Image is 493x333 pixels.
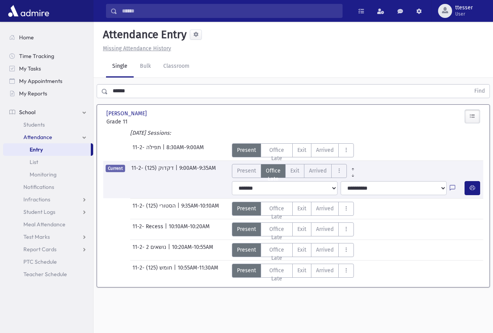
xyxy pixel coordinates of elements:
[3,62,93,75] a: My Tasks
[23,121,45,128] span: Students
[3,181,93,193] a: Notifications
[266,266,288,283] span: Office Late
[3,31,93,44] a: Home
[347,170,359,176] a: All Later
[178,264,218,278] span: 10:55AM-11:30AM
[316,246,334,254] span: Arrived
[19,53,54,60] span: Time Tracking
[103,45,171,52] u: Missing Attendance History
[3,50,93,62] a: Time Tracking
[19,65,41,72] span: My Tasks
[347,164,359,170] a: All Prior
[166,143,204,157] span: 8:30AM-9:00AM
[3,231,93,243] a: Test Marks
[455,5,473,11] span: ttesser
[117,4,342,18] input: Search
[172,243,213,257] span: 10:20AM-10:55AM
[3,218,93,231] a: Meal Attendance
[297,146,306,154] span: Exit
[100,45,171,52] a: Missing Attendance History
[130,130,171,136] i: [DATE] Sessions:
[3,156,93,168] a: List
[232,243,354,257] div: AttTypes
[133,143,163,157] span: 11-2- תפילה
[133,243,168,257] span: 11-2- נושאים 2
[297,204,306,213] span: Exit
[232,222,354,236] div: AttTypes
[3,206,93,218] a: Student Logs
[316,204,334,213] span: Arrived
[3,255,93,268] a: PTC Schedule
[3,268,93,280] a: Teacher Schedule
[175,164,179,178] span: |
[6,3,51,19] img: AdmirePro
[168,243,172,257] span: |
[19,90,47,97] span: My Reports
[177,202,181,216] span: |
[237,204,256,213] span: Present
[232,164,359,178] div: AttTypes
[106,165,125,172] span: Current
[23,258,57,265] span: PTC Schedule
[179,164,216,178] span: 9:00AM-9:35AM
[133,264,174,278] span: 11-2- חומש (125)
[134,56,157,78] a: Bulk
[290,167,299,175] span: Exit
[106,118,162,126] span: Grade 11
[237,146,256,154] span: Present
[133,202,177,216] span: 11-2- הסטורי (125)
[3,87,93,100] a: My Reports
[19,34,34,41] span: Home
[19,78,62,85] span: My Appointments
[3,131,93,143] a: Attendance
[3,106,93,118] a: School
[237,225,256,233] span: Present
[266,225,288,241] span: Office Late
[106,109,148,118] span: [PERSON_NAME]
[266,167,281,183] span: Office Late
[3,243,93,255] a: Report Cards
[237,246,256,254] span: Present
[133,222,165,236] span: 11-2- Recess
[30,171,57,178] span: Monitoring
[30,159,38,166] span: List
[232,264,354,278] div: AttTypes
[23,246,57,253] span: Report Cards
[3,118,93,131] a: Students
[237,266,256,275] span: Present
[23,271,67,278] span: Teacher Schedule
[23,196,50,203] span: Infractions
[316,146,334,154] span: Arrived
[455,11,473,17] span: User
[106,56,134,78] a: Single
[297,246,306,254] span: Exit
[181,202,219,216] span: 9:35AM-10:10AM
[3,168,93,181] a: Monitoring
[100,28,187,41] h5: Attendance Entry
[23,208,55,215] span: Student Logs
[169,222,210,236] span: 10:10AM-10:20AM
[3,75,93,87] a: My Appointments
[266,204,288,221] span: Office Late
[266,146,288,162] span: Office Late
[266,246,288,262] span: Office Late
[232,143,354,157] div: AttTypes
[19,109,35,116] span: School
[3,143,91,156] a: Entry
[30,146,43,153] span: Entry
[470,85,489,98] button: Find
[297,225,306,233] span: Exit
[23,183,54,190] span: Notifications
[237,167,256,175] span: Present
[23,233,50,240] span: Test Marks
[309,167,327,175] span: Arrived
[157,56,196,78] a: Classroom
[316,225,334,233] span: Arrived
[232,202,354,216] div: AttTypes
[23,221,65,228] span: Meal Attendance
[131,164,175,178] span: 11-2- דקדוק (125)
[163,143,166,157] span: |
[297,266,306,275] span: Exit
[23,134,52,141] span: Attendance
[174,264,178,278] span: |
